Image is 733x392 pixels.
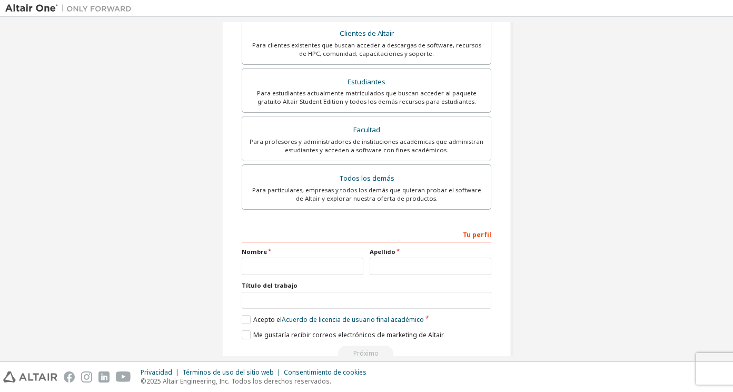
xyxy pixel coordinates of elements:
img: linkedin.svg [98,371,110,383]
div: Para clientes existentes que buscan acceder a descargas de software, recursos de HPC, comunidad, ... [249,41,484,58]
label: Apellido [370,248,491,256]
font: 2025 Altair Engineering, Inc. Todos los derechos reservados. [146,377,331,386]
div: Clientes de Altair [249,26,484,41]
div: Privacidad [141,368,182,377]
div: Consentimiento de cookies [284,368,373,377]
div: Tu perfil [242,226,491,242]
label: Título del trabajo [242,281,491,290]
div: Términos de uso del sitio web [182,368,284,377]
img: youtube.svg [116,371,131,383]
div: Para estudiantes actualmente matriculados que buscan acceder al paquete gratuito Altair Student E... [249,89,484,106]
a: Acuerdo de licencia de usuario final académico [282,315,424,324]
div: Para particulares, empresas y todos los demás que quieran probar el software de Altair y explorar... [249,186,484,203]
p: © [141,377,373,386]
div: Estudiantes [249,75,484,90]
div: Todos los demás [249,171,484,186]
img: instagram.svg [81,371,92,383]
label: Me gustaría recibir correos electrónicos de marketing de Altair [242,330,444,339]
img: facebook.svg [64,371,75,383]
div: Facultad [249,123,484,138]
label: Nombre [242,248,363,256]
div: Read and acccept EULA to continue [242,346,491,361]
img: Altair Uno [5,3,137,14]
div: Para profesores y administradores de instituciones académicas que administran estudiantes y acced... [249,138,484,154]
img: altair_logo.svg [3,371,57,383]
label: Acepto el [242,315,424,324]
